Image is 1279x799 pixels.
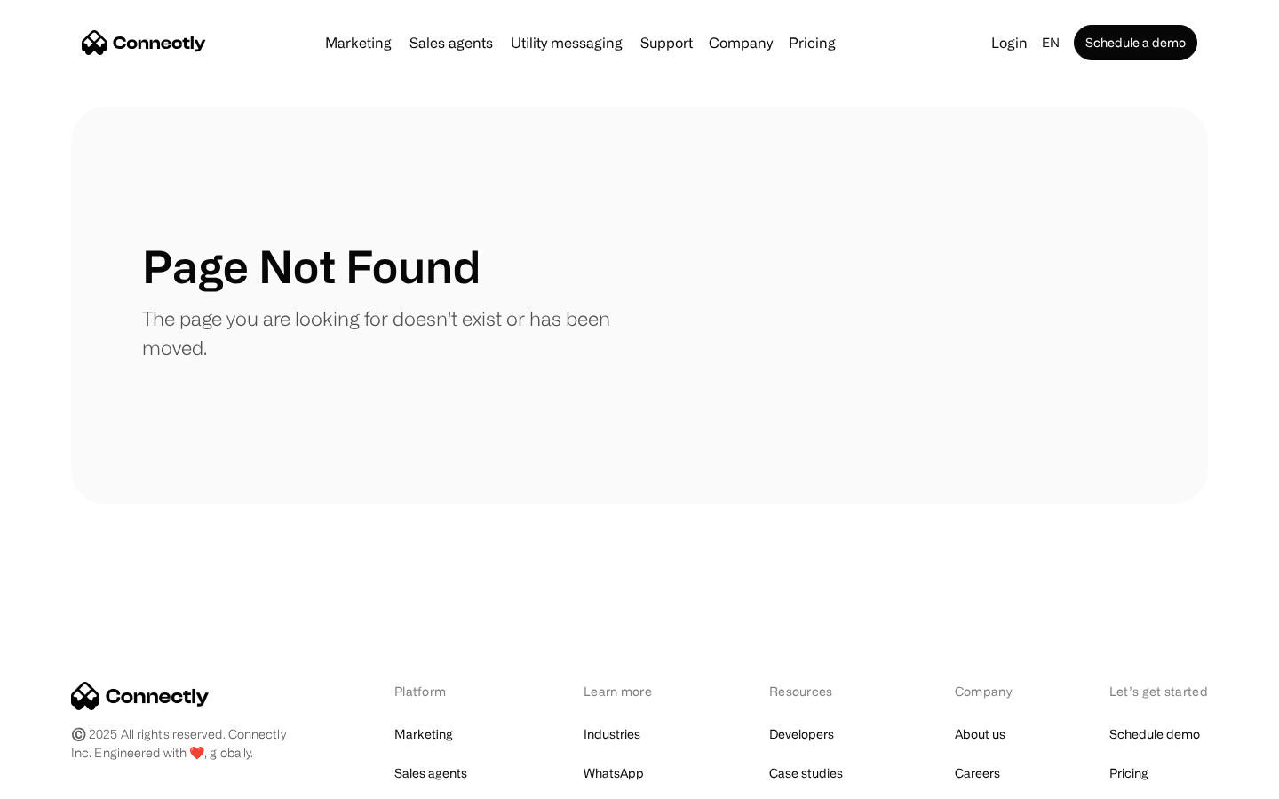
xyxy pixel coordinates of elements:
[1109,761,1148,786] a: Pricing
[394,761,467,786] a: Sales agents
[633,36,700,50] a: Support
[1109,682,1208,700] div: Let’s get started
[1109,722,1200,747] a: Schedule demo
[782,36,843,50] a: Pricing
[18,766,107,793] aside: Language selected: English
[394,722,453,747] a: Marketing
[1042,30,1060,55] div: en
[142,304,639,362] p: The page you are looking for doesn't exist or has been moved.
[1074,25,1197,60] a: Schedule a demo
[769,761,843,786] a: Case studies
[769,722,834,747] a: Developers
[955,761,1000,786] a: Careers
[584,682,677,700] div: Learn more
[584,722,640,747] a: Industries
[394,682,491,700] div: Platform
[769,682,862,700] div: Resources
[709,30,773,55] div: Company
[504,36,630,50] a: Utility messaging
[955,722,1005,747] a: About us
[142,240,481,293] h1: Page Not Found
[36,768,107,793] ul: Language list
[955,682,1017,700] div: Company
[584,761,644,786] a: WhatsApp
[402,36,500,50] a: Sales agents
[318,36,399,50] a: Marketing
[984,30,1035,55] a: Login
